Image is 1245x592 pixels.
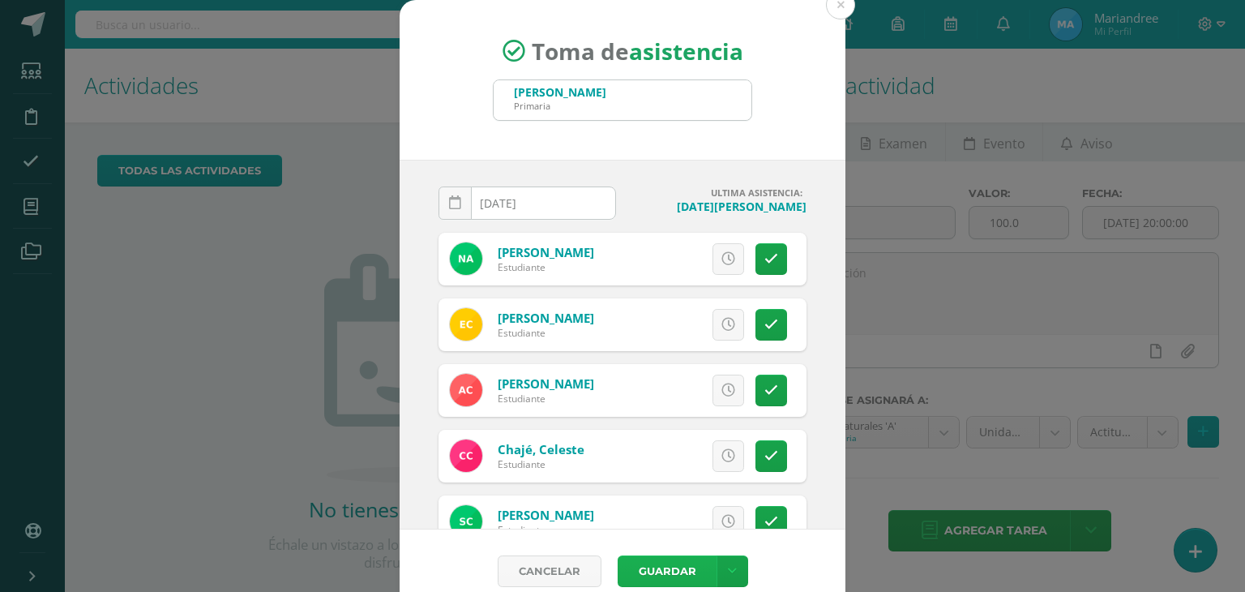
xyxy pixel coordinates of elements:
[629,199,806,214] h4: [DATE][PERSON_NAME]
[532,36,743,66] span: Toma de
[498,457,584,471] div: Estudiante
[450,440,482,472] img: 5e7de227ef01f2e6bf04716634583f4c.png
[450,308,482,341] img: 26b2e064b2dc434554eb98d4568d93a8.png
[618,556,717,587] button: Guardar
[450,505,482,538] img: 8e953a71959508a81f376ec3e3c2ee6f.png
[494,80,751,120] input: Busca un grado o sección aquí...
[514,100,606,112] div: Primaria
[629,36,743,66] strong: asistencia
[498,260,594,274] div: Estudiante
[498,244,594,260] a: [PERSON_NAME]
[498,375,594,392] a: [PERSON_NAME]
[439,187,615,219] input: Fecha de Inasistencia
[450,374,482,406] img: 8cba24355cd7e63d52dfb0beb2b5dcfb.png
[450,242,482,275] img: 0cdaade6a6bcbf994d9be5239b640296.png
[498,326,594,340] div: Estudiante
[498,441,584,457] a: Chajé, Celeste
[514,84,606,100] div: [PERSON_NAME]
[498,507,594,523] a: [PERSON_NAME]
[498,556,601,587] a: Cancelar
[498,392,594,405] div: Estudiante
[498,310,594,326] a: [PERSON_NAME]
[629,187,806,199] h4: ULTIMA ASISTENCIA:
[498,523,594,537] div: Estudiante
